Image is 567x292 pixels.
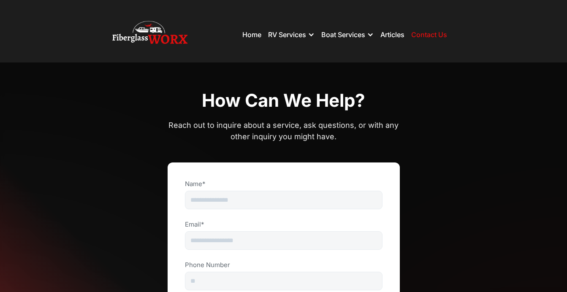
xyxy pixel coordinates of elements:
a: Articles [380,30,404,39]
div: RV Services [268,30,306,39]
label: Phone Number [185,261,383,269]
label: Name* [185,180,383,188]
a: Contact Us [411,30,447,39]
div: RV Services [268,22,315,47]
a: Home [242,30,261,39]
div: Boat Services [321,30,365,39]
p: Reach out to inquire about a service, ask questions, or with any other inquiry you might have. [168,119,400,142]
h1: How can we help? [202,89,365,112]
label: Email* [185,220,383,229]
div: Boat Services [321,22,374,47]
